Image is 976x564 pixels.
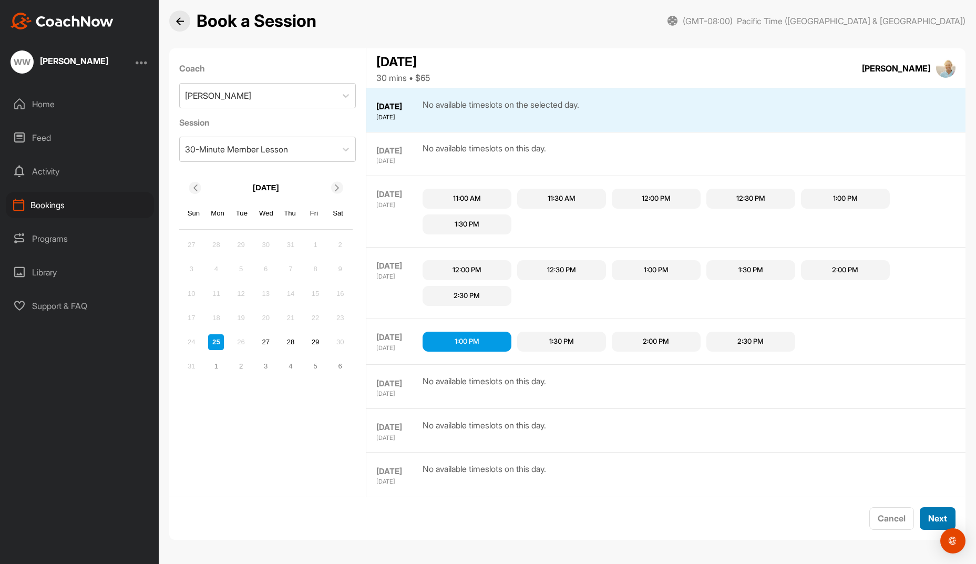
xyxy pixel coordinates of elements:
div: 1:30 PM [549,336,574,347]
div: [DATE] [376,466,420,478]
div: Not available Wednesday, August 6th, 2025 [258,261,274,277]
div: Not available Thursday, July 31st, 2025 [283,237,299,253]
div: 1:00 PM [833,193,858,204]
div: Choose Saturday, September 6th, 2025 [332,358,348,374]
div: [DATE] [376,389,420,398]
div: Sat [331,207,345,220]
div: Choose Wednesday, September 3rd, 2025 [258,358,274,374]
div: 12:00 PM [642,193,671,204]
div: Choose Friday, August 29th, 2025 [307,334,323,350]
div: Not available Sunday, August 17th, 2025 [183,310,199,326]
div: Choose Thursday, September 4th, 2025 [283,358,299,374]
div: Not available Tuesday, July 29th, 2025 [233,237,249,253]
div: [PERSON_NAME] [40,57,108,65]
div: 1:30 PM [455,219,479,230]
div: [DATE] [376,101,420,113]
div: Not available Sunday, August 31st, 2025 [183,358,199,374]
div: Not available Saturday, August 9th, 2025 [332,261,348,277]
div: Not available Thursday, August 21st, 2025 [283,310,299,326]
div: No available timeslots on the selected day. [423,98,579,122]
div: 1:30 PM [738,265,763,275]
div: [DATE] [376,157,420,166]
div: Not available Friday, August 8th, 2025 [307,261,323,277]
img: Back [176,17,184,25]
div: 1:00 PM [455,336,479,347]
div: Choose Monday, September 1st, 2025 [208,358,224,374]
div: 30 mins • $65 [376,71,430,84]
div: [DATE] [376,344,420,353]
div: Choose Thursday, August 28th, 2025 [283,334,299,350]
div: Not available Tuesday, August 12th, 2025 [233,285,249,301]
div: Programs [6,225,154,252]
div: WW [11,50,34,74]
div: [DATE] [376,378,420,390]
div: [DATE] [376,53,430,71]
div: [DATE] [376,332,420,344]
div: No available timeslots on this day. [423,142,546,166]
div: [DATE] [376,260,420,272]
div: Not available Thursday, August 14th, 2025 [283,285,299,301]
div: [DATE] [376,189,420,201]
div: Not available Monday, August 4th, 2025 [208,261,224,277]
div: Not available Tuesday, August 26th, 2025 [233,334,249,350]
div: Not available Sunday, August 10th, 2025 [183,285,199,301]
div: Bookings [6,192,154,218]
div: 11:30 AM [548,193,576,204]
div: Not available Saturday, August 30th, 2025 [332,334,348,350]
div: Home [6,91,154,117]
div: [DATE] [376,145,420,157]
div: [DATE] [376,434,420,443]
label: Coach [179,62,356,75]
div: Not available Monday, August 25th, 2025 [208,334,224,350]
div: Library [6,259,154,285]
img: CoachNow [11,13,114,29]
div: Not available Sunday, July 27th, 2025 [183,237,199,253]
div: Mon [211,207,224,220]
h2: Book a Session [197,11,316,32]
div: 12:00 PM [453,265,481,275]
div: Not available Thursday, August 7th, 2025 [283,261,299,277]
div: No available timeslots on this day. [423,419,546,443]
div: No available timeslots on this day. [423,463,546,486]
div: Support & FAQ [6,293,154,319]
div: No available timeslots on this day. [423,375,546,398]
div: Not available Monday, August 11th, 2025 [208,285,224,301]
div: [PERSON_NAME] [185,89,251,102]
div: [PERSON_NAME] [862,62,930,75]
div: Not available Wednesday, August 20th, 2025 [258,310,274,326]
div: Sun [187,207,201,220]
div: Activity [6,158,154,184]
div: 12:30 PM [736,193,765,204]
div: Wed [259,207,273,220]
div: Open Intercom Messenger [940,528,965,553]
div: Choose Wednesday, August 27th, 2025 [258,334,274,350]
div: Not available Monday, July 28th, 2025 [208,237,224,253]
div: Not available Sunday, August 24th, 2025 [183,334,199,350]
p: [DATE] [253,182,279,194]
div: Not available Saturday, August 16th, 2025 [332,285,348,301]
div: [DATE] [376,113,420,122]
div: Tue [235,207,249,220]
div: Not available Tuesday, August 19th, 2025 [233,310,249,326]
div: 1:00 PM [644,265,669,275]
span: Pacific Time ([GEOGRAPHIC_DATA] & [GEOGRAPHIC_DATA]) [737,15,965,27]
div: Not available Tuesday, August 5th, 2025 [233,261,249,277]
div: Not available Friday, August 15th, 2025 [307,285,323,301]
div: [DATE] [376,272,420,281]
button: Cancel [869,507,914,530]
div: 2:00 PM [832,265,858,275]
div: Feed [6,125,154,151]
div: 11:00 AM [453,193,481,204]
label: Session [179,116,356,129]
div: Not available Saturday, August 2nd, 2025 [332,237,348,253]
div: 30-Minute Member Lesson [185,143,288,156]
div: Not available Wednesday, July 30th, 2025 [258,237,274,253]
div: month 2025-08 [182,235,350,375]
div: 12:30 PM [547,265,576,275]
div: Fri [307,207,321,220]
div: [DATE] [376,477,420,486]
div: Choose Tuesday, September 2nd, 2025 [233,358,249,374]
div: [DATE] [376,422,420,434]
div: Not available Sunday, August 3rd, 2025 [183,261,199,277]
div: Not available Saturday, August 23rd, 2025 [332,310,348,326]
